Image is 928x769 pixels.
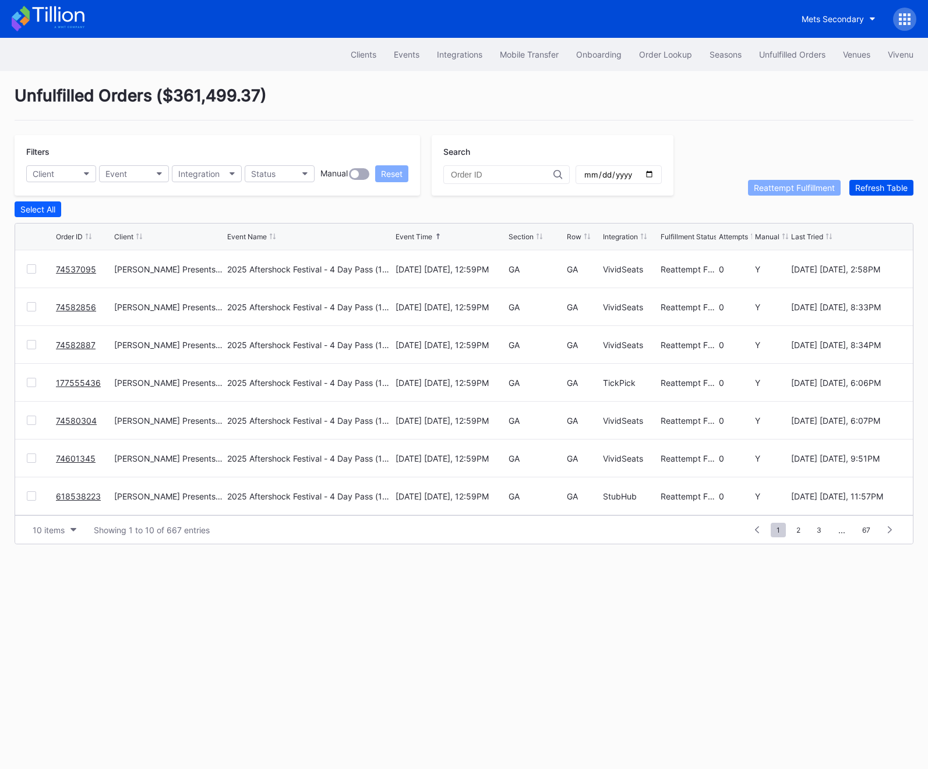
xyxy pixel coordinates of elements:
div: [DATE] [DATE], 8:34PM [791,340,901,350]
div: VividSeats [603,264,658,274]
div: Integration [178,169,220,179]
button: Client [26,165,96,182]
a: 74582856 [56,302,96,312]
div: Y [755,264,788,274]
div: Reattempt Fulfillment [661,378,716,388]
div: Select All [20,204,55,214]
div: 0 [719,264,752,274]
button: Seasons [701,44,750,65]
div: [DATE] [DATE], 12:59PM [396,340,506,350]
button: Refresh Table [849,180,913,196]
div: [PERSON_NAME] Presents Secondary [114,378,224,388]
div: 2025 Aftershock Festival - 4 Day Pass (10/2 - 10/5) (Blink 182, Deftones, Korn, Bring Me The Hori... [227,264,393,274]
div: 0 [719,416,752,426]
div: ... [830,525,854,535]
a: 74537095 [56,264,96,274]
div: Event Name [227,232,267,241]
div: GA [509,416,564,426]
div: 2025 Aftershock Festival - 4 Day Pass (10/2 - 10/5) (Blink 182, Deftones, Korn, Bring Me The Hori... [227,302,393,312]
button: Integrations [428,44,491,65]
button: Vivenu [879,44,922,65]
a: 74580304 [56,416,97,426]
div: 2025 Aftershock Festival - 4 Day Pass (10/2 - 10/5) (Blink 182, Deftones, Korn, Bring Me The Hori... [227,340,393,350]
div: GA [509,302,564,312]
div: [DATE] [DATE], 12:59PM [396,302,506,312]
div: [PERSON_NAME] Presents Secondary [114,453,224,463]
div: Order Lookup [639,49,692,59]
button: Onboarding [567,44,630,65]
div: Onboarding [576,49,622,59]
div: 2025 Aftershock Festival - 4 Day Pass (10/2 - 10/5) (Blink 182, Deftones, Korn, Bring Me The Hori... [227,491,393,501]
a: Events [385,44,428,65]
div: Showing 1 to 10 of 667 entries [94,525,210,535]
div: VividSeats [603,416,658,426]
div: Manual [755,232,779,241]
div: [DATE] [DATE], 12:59PM [396,491,506,501]
a: Order Lookup [630,44,701,65]
button: Status [245,165,315,182]
div: VividSeats [603,453,658,463]
div: Attempts [719,232,748,241]
div: [PERSON_NAME] Presents Secondary [114,302,224,312]
div: Y [755,302,788,312]
input: Order ID [451,170,553,179]
button: Venues [834,44,879,65]
div: Integration [603,232,638,241]
div: 10 items [33,525,65,535]
div: [PERSON_NAME] Presents Secondary [114,264,224,274]
div: GA [567,378,600,388]
div: Reattempt Fulfillment [661,340,716,350]
div: Y [755,491,788,501]
div: 2025 Aftershock Festival - 4 Day Pass (10/2 - 10/5) (Blink 182, Deftones, Korn, Bring Me The Hori... [227,416,393,426]
div: Last Tried [791,232,823,241]
div: Fulfillment Status [661,232,717,241]
div: GA [567,302,600,312]
div: GA [567,491,600,501]
button: 10 items [27,522,82,538]
div: Integrations [437,49,482,59]
div: [PERSON_NAME] Presents Secondary [114,416,224,426]
span: 3 [811,523,827,537]
div: Reattempt Fulfillment [661,491,716,501]
div: [DATE] [DATE], 11:57PM [791,491,901,501]
div: [DATE] [DATE], 2:58PM [791,264,901,274]
div: [DATE] [DATE], 12:59PM [396,264,506,274]
div: Venues [843,49,870,59]
div: Status [251,169,276,179]
div: GA [567,416,600,426]
button: Mets Secondary [793,8,884,30]
div: Reattempt Fulfillment [661,453,716,463]
div: Events [394,49,419,59]
a: 74601345 [56,453,96,463]
div: VividSeats [603,340,658,350]
div: Unfulfilled Orders [759,49,825,59]
div: Clients [351,49,376,59]
div: Reattempt Fulfillment [661,416,716,426]
a: 177555436 [56,378,101,388]
div: Y [755,416,788,426]
div: Client [33,169,54,179]
div: Reset [381,169,403,179]
div: GA [509,491,564,501]
div: [PERSON_NAME] Presents Secondary [114,491,224,501]
div: [DATE] [DATE], 9:51PM [791,453,901,463]
button: Integration [172,165,242,182]
div: Mets Secondary [802,14,864,24]
div: 0 [719,491,752,501]
span: 2 [791,523,806,537]
div: Vivenu [888,49,913,59]
div: StubHub [603,491,658,501]
button: Mobile Transfer [491,44,567,65]
div: Event [105,169,127,179]
div: 2025 Aftershock Festival - 4 Day Pass (10/2 - 10/5) (Blink 182, Deftones, Korn, Bring Me The Hori... [227,378,393,388]
div: 0 [719,302,752,312]
button: Select All [15,201,61,217]
div: GA [567,264,600,274]
div: Reattempt Fulfillment [661,264,716,274]
div: Y [755,453,788,463]
a: 618538223 [56,491,101,501]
